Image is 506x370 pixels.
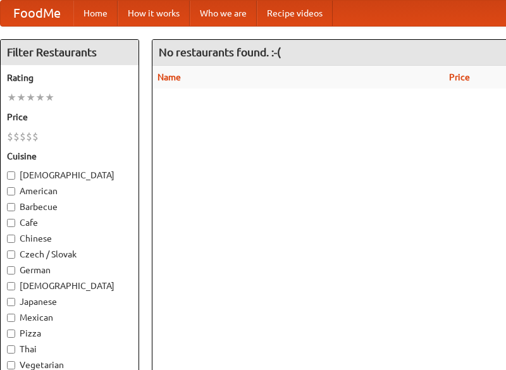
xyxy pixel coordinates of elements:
label: American [7,185,132,197]
li: ★ [16,90,26,104]
input: Vegetarian [7,361,15,369]
a: Price [449,72,470,82]
input: [DEMOGRAPHIC_DATA] [7,171,15,180]
h5: Cuisine [7,150,132,163]
input: Barbecue [7,203,15,211]
li: ★ [45,90,54,104]
li: $ [13,130,20,144]
input: American [7,187,15,195]
label: Chinese [7,232,132,245]
label: Mexican [7,311,132,324]
li: ★ [35,90,45,104]
h5: Rating [7,71,132,84]
input: Czech / Slovak [7,250,15,259]
input: Cafe [7,219,15,227]
li: ★ [26,90,35,104]
a: How it works [118,1,190,26]
li: ★ [7,90,16,104]
li: $ [26,130,32,144]
input: Pizza [7,330,15,338]
a: Who we are [190,1,257,26]
li: $ [32,130,39,144]
label: Cafe [7,216,132,229]
input: German [7,266,15,274]
h4: Filter Restaurants [1,40,139,65]
label: Pizza [7,327,132,340]
input: Thai [7,345,15,354]
label: Thai [7,343,132,355]
label: German [7,264,132,276]
a: FoodMe [1,1,73,26]
ng-pluralize: No restaurants found. :-( [159,46,281,58]
a: Name [157,72,181,82]
label: Czech / Slovak [7,248,132,261]
input: Mexican [7,314,15,322]
label: [DEMOGRAPHIC_DATA] [7,280,132,292]
h5: Price [7,111,132,123]
label: Japanese [7,295,132,308]
input: Japanese [7,298,15,306]
input: Chinese [7,235,15,243]
li: $ [7,130,13,144]
a: Recipe videos [257,1,333,26]
input: [DEMOGRAPHIC_DATA] [7,282,15,290]
li: $ [20,130,26,144]
label: [DEMOGRAPHIC_DATA] [7,169,132,182]
label: Barbecue [7,200,132,213]
a: Home [73,1,118,26]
